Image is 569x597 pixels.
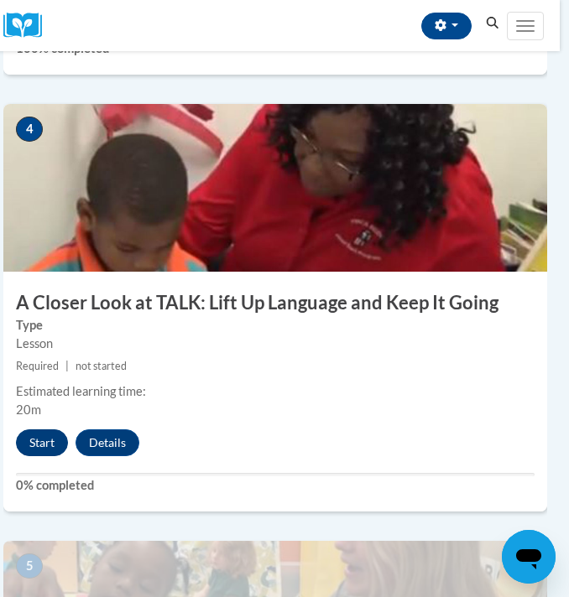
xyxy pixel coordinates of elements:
[16,429,68,456] button: Start
[16,335,535,353] div: Lesson
[16,382,535,401] div: Estimated learning time:
[16,476,535,495] label: 0% completed
[3,13,54,39] img: Logo brand
[65,360,69,372] span: |
[480,13,505,34] button: Search
[76,429,139,456] button: Details
[3,13,54,39] a: Cox Campus
[16,553,43,579] span: 5
[16,360,59,372] span: Required
[421,13,472,39] button: Account Settings
[16,316,535,335] label: Type
[3,104,547,272] img: Course Image
[16,402,41,417] span: 20m
[502,530,556,584] iframe: Button to launch messaging window
[3,290,547,316] h3: A Closer Look at TALK: Lift Up Language and Keep It Going
[16,117,43,142] span: 4
[76,360,127,372] span: not started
